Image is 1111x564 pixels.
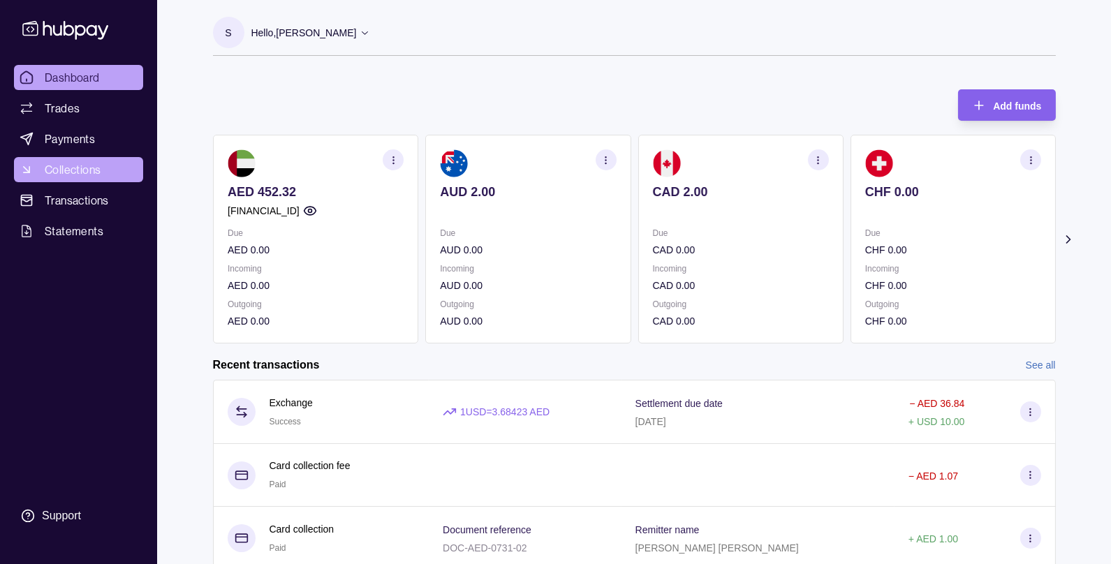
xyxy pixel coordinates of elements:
[14,501,143,530] a: Support
[440,261,616,276] p: Incoming
[908,416,965,427] p: + USD 10.00
[228,242,404,258] p: AED 0.00
[270,480,286,489] span: Paid
[652,297,828,312] p: Outgoing
[652,242,828,258] p: CAD 0.00
[228,184,404,200] p: AED 452.32
[42,508,81,524] div: Support
[14,65,143,90] a: Dashboard
[14,188,143,213] a: Transactions
[14,96,143,121] a: Trades
[864,261,1040,276] p: Incoming
[270,417,301,426] span: Success
[270,543,286,553] span: Paid
[443,524,531,535] p: Document reference
[228,297,404,312] p: Outgoing
[440,313,616,329] p: AUD 0.00
[45,223,103,239] span: Statements
[45,192,109,209] span: Transactions
[864,242,1040,258] p: CHF 0.00
[45,131,95,147] span: Payments
[652,278,828,293] p: CAD 0.00
[864,313,1040,329] p: CHF 0.00
[864,225,1040,241] p: Due
[270,521,334,537] p: Card collection
[864,149,892,177] img: ch
[635,542,799,554] p: [PERSON_NAME] [PERSON_NAME]
[213,357,320,373] h2: Recent transactions
[14,157,143,182] a: Collections
[251,25,357,40] p: Hello, [PERSON_NAME]
[440,225,616,241] p: Due
[958,89,1055,121] button: Add funds
[652,225,828,241] p: Due
[635,398,723,409] p: Settlement due date
[270,395,313,410] p: Exchange
[270,458,351,473] p: Card collection fee
[460,404,550,420] p: 1 USD = 3.68423 AED
[635,524,700,535] p: Remitter name
[228,203,300,218] p: [FINANCIAL_ID]
[14,218,143,244] a: Statements
[228,313,404,329] p: AED 0.00
[864,184,1040,200] p: CHF 0.00
[635,416,666,427] p: [DATE]
[993,101,1041,112] span: Add funds
[440,278,616,293] p: AUD 0.00
[228,278,404,293] p: AED 0.00
[45,69,100,86] span: Dashboard
[440,149,468,177] img: au
[14,126,143,151] a: Payments
[45,161,101,178] span: Collections
[652,261,828,276] p: Incoming
[1026,357,1056,373] a: See all
[908,533,958,544] p: + AED 1.00
[45,100,80,117] span: Trades
[443,542,527,554] p: DOC-AED-0731-02
[228,261,404,276] p: Incoming
[864,297,1040,312] p: Outgoing
[440,297,616,312] p: Outgoing
[228,225,404,241] p: Due
[908,470,958,482] p: − AED 1.07
[225,25,231,40] p: S
[864,278,1040,293] p: CHF 0.00
[440,242,616,258] p: AUD 0.00
[652,313,828,329] p: CAD 0.00
[440,184,616,200] p: AUD 2.00
[652,149,680,177] img: ca
[909,398,964,409] p: − AED 36.84
[228,149,256,177] img: ae
[652,184,828,200] p: CAD 2.00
